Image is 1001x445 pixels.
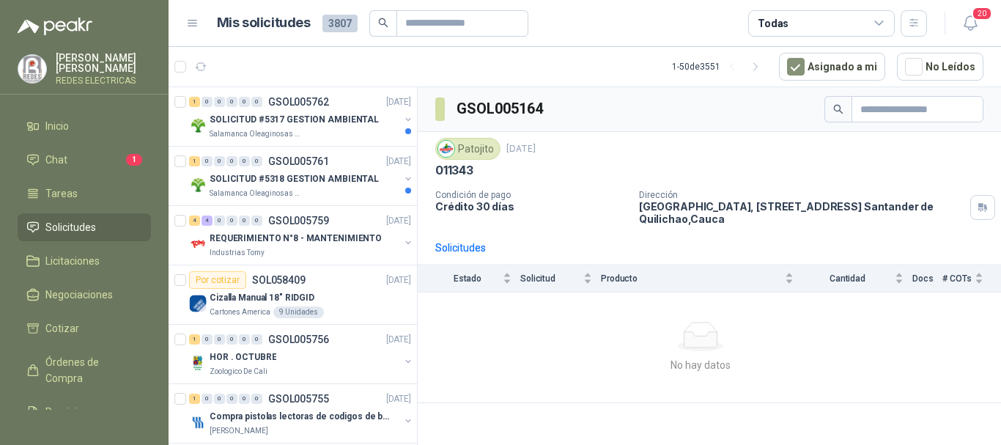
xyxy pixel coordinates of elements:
[18,315,151,342] a: Cotizar
[210,128,302,140] p: Salamanca Oleaginosas SAS
[672,55,767,78] div: 1 - 50 de 3551
[210,366,267,378] p: Zoologico De Cali
[189,413,207,431] img: Company Logo
[210,350,276,364] p: HOR . OCTUBRE
[506,142,536,156] p: [DATE]
[251,394,262,404] div: 0
[802,265,912,292] th: Cantidad
[189,271,246,289] div: Por cotizar
[601,273,782,284] span: Producto
[18,247,151,275] a: Licitaciones
[239,97,250,107] div: 0
[45,118,69,134] span: Inicio
[239,156,250,166] div: 0
[957,10,983,37] button: 20
[802,273,892,284] span: Cantidad
[457,98,545,120] h3: GSOL005164
[214,216,225,226] div: 0
[322,15,358,32] span: 3807
[268,97,329,107] p: GSOL005762
[210,291,314,305] p: Cizalla Manual 18" RIDGID
[45,354,137,386] span: Órdenes de Compra
[18,146,151,174] a: Chat1
[639,200,964,225] p: [GEOGRAPHIC_DATA], [STREET_ADDRESS] Santander de Quilichao , Cauca
[189,334,200,345] div: 1
[202,334,213,345] div: 0
[226,156,237,166] div: 0
[912,265,942,292] th: Docs
[435,163,473,178] p: 011343
[251,334,262,345] div: 0
[418,265,520,292] th: Estado
[226,334,237,345] div: 0
[18,18,92,35] img: Logo peakr
[214,334,225,345] div: 0
[18,281,151,309] a: Negociaciones
[226,97,237,107] div: 0
[18,180,151,207] a: Tareas
[189,235,207,253] img: Company Logo
[210,425,268,437] p: [PERSON_NAME]
[45,404,100,420] span: Remisiones
[18,55,46,83] img: Company Logo
[252,275,306,285] p: SOL058409
[202,394,213,404] div: 0
[758,15,788,32] div: Todas
[424,357,978,373] div: No hay datos
[189,216,200,226] div: 4
[189,212,414,259] a: 4 4 0 0 0 0 GSOL005759[DATE] Company LogoREQUERIMIENTO N°8 - MANTENIMIENTOIndustrias Tomy
[189,331,414,378] a: 1 0 0 0 0 0 GSOL005756[DATE] Company LogoHOR . OCTUBREZoologico De Cali
[386,155,411,169] p: [DATE]
[639,190,964,200] p: Dirección
[210,247,265,259] p: Industrias Tomy
[438,141,454,157] img: Company Logo
[239,216,250,226] div: 0
[18,398,151,426] a: Remisiones
[45,287,113,303] span: Negociaciones
[435,190,627,200] p: Condición de pago
[214,97,225,107] div: 0
[435,273,500,284] span: Estado
[202,97,213,107] div: 0
[833,104,843,114] span: search
[251,216,262,226] div: 0
[520,265,601,292] th: Solicitud
[226,394,237,404] div: 0
[378,18,388,28] span: search
[210,188,302,199] p: Salamanca Oleaginosas SAS
[217,12,311,34] h1: Mis solicitudes
[386,392,411,406] p: [DATE]
[226,216,237,226] div: 0
[18,348,151,392] a: Órdenes de Compra
[18,213,151,241] a: Solicitudes
[45,185,78,202] span: Tareas
[189,354,207,372] img: Company Logo
[189,93,414,140] a: 1 0 0 0 0 0 GSOL005762[DATE] Company LogoSOLICITUD #5317 GESTION AMBIENTALSalamanca Oleaginosas SAS
[210,306,270,318] p: Cartones America
[942,273,972,284] span: # COTs
[45,253,100,269] span: Licitaciones
[202,156,213,166] div: 0
[189,390,414,437] a: 1 0 0 0 0 0 GSOL005755[DATE] Company LogoCompra pistolas lectoras de codigos de barras[PERSON_NAME]
[251,97,262,107] div: 0
[268,216,329,226] p: GSOL005759
[210,410,392,424] p: Compra pistolas lectoras de codigos de barras
[601,265,802,292] th: Producto
[386,333,411,347] p: [DATE]
[239,334,250,345] div: 0
[268,394,329,404] p: GSOL005755
[214,156,225,166] div: 0
[239,394,250,404] div: 0
[189,176,207,194] img: Company Logo
[942,265,1001,292] th: # COTs
[210,172,379,186] p: SOLICITUD #5318 GESTION AMBIENTAL
[386,214,411,228] p: [DATE]
[18,112,151,140] a: Inicio
[386,95,411,109] p: [DATE]
[251,156,262,166] div: 0
[189,152,414,199] a: 1 0 0 0 0 0 GSOL005761[DATE] Company LogoSOLICITUD #5318 GESTION AMBIENTALSalamanca Oleaginosas SAS
[435,200,627,213] p: Crédito 30 días
[972,7,992,21] span: 20
[126,154,142,166] span: 1
[897,53,983,81] button: No Leídos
